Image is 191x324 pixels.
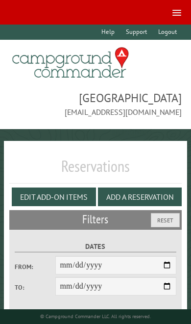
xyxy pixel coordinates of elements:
[9,90,181,117] span: [GEOGRAPHIC_DATA] [EMAIL_ADDRESS][DOMAIN_NAME]
[98,188,182,206] button: Add a Reservation
[12,188,96,206] button: Edit Add-on Items
[15,283,55,292] label: To:
[153,25,181,40] a: Logout
[96,25,119,40] a: Help
[9,44,132,82] img: Campground Commander
[15,262,55,271] label: From:
[40,313,151,320] small: © Campground Commander LLC. All rights reserved.
[151,213,180,227] button: Reset
[121,25,151,40] a: Support
[9,210,181,229] h2: Filters
[15,241,176,252] label: Dates
[9,157,181,184] h1: Reservations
